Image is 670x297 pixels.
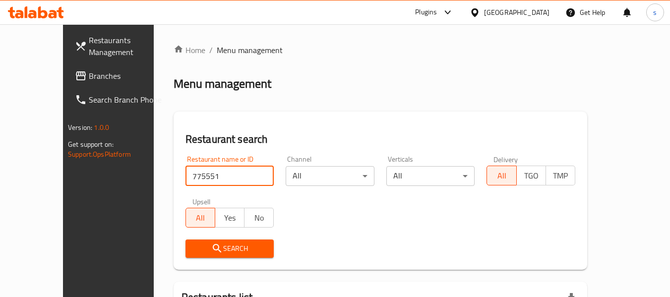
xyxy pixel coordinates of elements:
label: Delivery [493,156,518,163]
input: Search for restaurant name or ID.. [185,166,274,186]
a: Branches [67,64,175,88]
span: TMP [550,169,571,183]
nav: breadcrumb [174,44,587,56]
span: 1.0.0 [94,121,109,134]
button: All [185,208,215,228]
span: No [248,211,270,225]
span: All [190,211,211,225]
button: TGO [516,166,546,185]
span: Yes [219,211,241,225]
span: Restaurants Management [89,34,167,58]
span: Branches [89,70,167,82]
button: No [244,208,274,228]
div: All [286,166,374,186]
button: Search [185,239,274,258]
button: Yes [215,208,244,228]
span: All [491,169,512,183]
button: All [487,166,516,185]
a: Support.OpsPlatform [68,148,131,161]
button: TMP [546,166,575,185]
span: s [653,7,657,18]
label: Upsell [192,198,211,205]
h2: Menu management [174,76,271,92]
a: Restaurants Management [67,28,175,64]
span: TGO [521,169,542,183]
h2: Restaurant search [185,132,575,147]
div: All [386,166,475,186]
div: [GEOGRAPHIC_DATA] [484,7,549,18]
span: Menu management [217,44,283,56]
span: Get support on: [68,138,114,151]
span: Search Branch Phone [89,94,167,106]
div: Plugins [415,6,437,18]
span: Search [193,242,266,255]
a: Home [174,44,205,56]
a: Search Branch Phone [67,88,175,112]
li: / [209,44,213,56]
span: Version: [68,121,92,134]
